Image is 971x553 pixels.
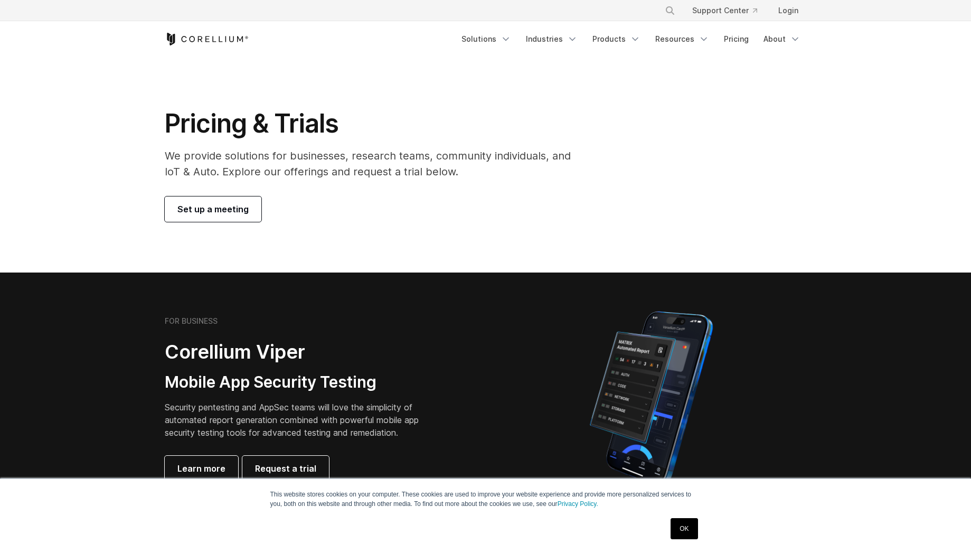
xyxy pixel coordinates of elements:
h3: Mobile App Security Testing [165,372,435,392]
a: Privacy Policy. [558,500,598,508]
a: Products [586,30,647,49]
span: Request a trial [255,462,316,475]
a: Pricing [718,30,755,49]
a: Solutions [455,30,517,49]
a: Request a trial [242,456,329,481]
button: Search [661,1,680,20]
h2: Corellium Viper [165,340,435,364]
h1: Pricing & Trials [165,108,586,139]
p: This website stores cookies on your computer. These cookies are used to improve your website expe... [270,490,701,509]
a: OK [671,518,697,539]
p: We provide solutions for businesses, research teams, community individuals, and IoT & Auto. Explo... [165,148,586,180]
img: Corellium MATRIX automated report on iPhone showing app vulnerability test results across securit... [572,306,731,491]
a: Set up a meeting [165,196,261,222]
h6: FOR BUSINESS [165,316,218,326]
a: Login [770,1,807,20]
a: Corellium Home [165,33,249,45]
a: Learn more [165,456,238,481]
a: Industries [520,30,584,49]
p: Security pentesting and AppSec teams will love the simplicity of automated report generation comb... [165,401,435,439]
div: Navigation Menu [455,30,807,49]
a: Resources [649,30,715,49]
span: Learn more [177,462,225,475]
a: About [757,30,807,49]
a: Support Center [684,1,766,20]
div: Navigation Menu [652,1,807,20]
span: Set up a meeting [177,203,249,215]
